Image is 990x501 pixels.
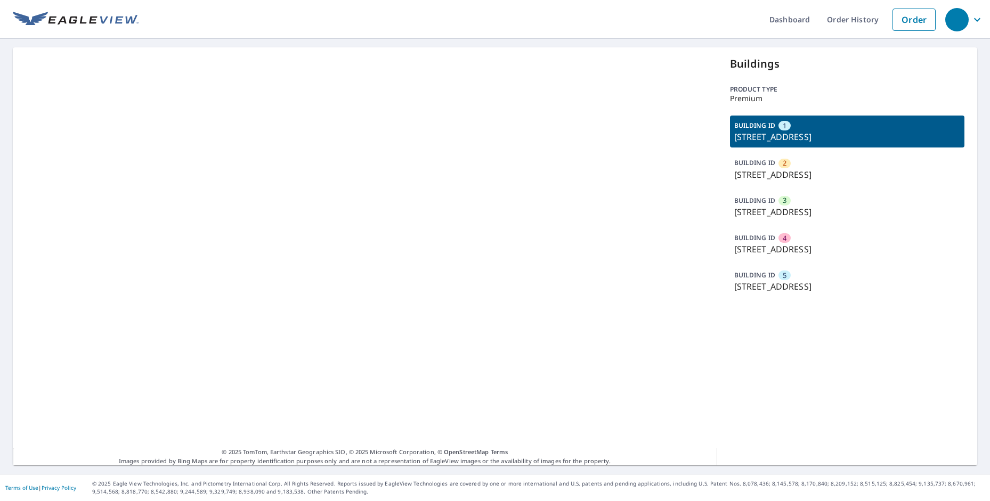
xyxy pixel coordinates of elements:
[92,480,985,496] p: © 2025 Eagle View Technologies, Inc. and Pictometry International Corp. All Rights Reserved. Repo...
[13,12,139,28] img: EV Logo
[783,195,786,206] span: 3
[730,56,965,72] p: Buildings
[783,121,786,131] span: 1
[734,270,775,280] p: BUILDING ID
[734,196,775,205] p: BUILDING ID
[783,270,786,281] span: 5
[491,448,508,456] a: Terms
[444,448,489,456] a: OpenStreetMap
[5,484,76,491] p: |
[730,94,965,103] p: Premium
[734,130,961,143] p: [STREET_ADDRESS]
[734,206,961,218] p: [STREET_ADDRESS]
[783,233,786,243] span: 4
[734,243,961,256] p: [STREET_ADDRESS]
[42,484,76,491] a: Privacy Policy
[783,158,786,168] span: 2
[5,484,38,491] a: Terms of Use
[730,85,965,94] p: Product type
[892,9,936,31] a: Order
[222,448,508,457] span: © 2025 TomTom, Earthstar Geographics SIO, © 2025 Microsoft Corporation, ©
[734,121,775,130] p: BUILDING ID
[13,448,717,465] p: Images provided by Bing Maps are for property identification purposes only and are not a represen...
[734,158,775,167] p: BUILDING ID
[734,168,961,181] p: [STREET_ADDRESS]
[734,280,961,293] p: [STREET_ADDRESS]
[734,233,775,242] p: BUILDING ID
